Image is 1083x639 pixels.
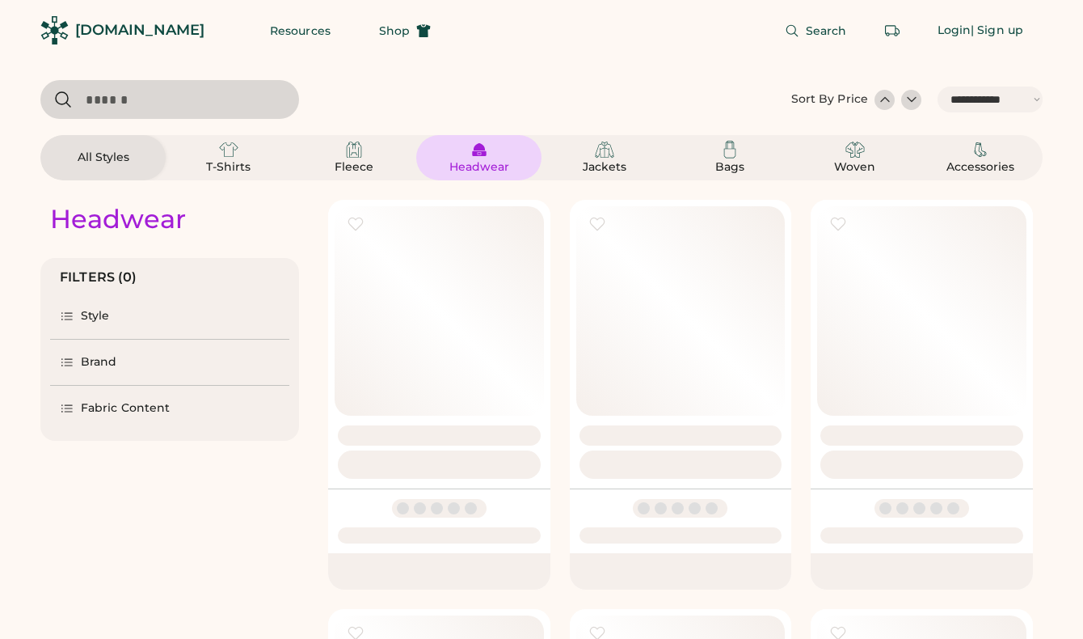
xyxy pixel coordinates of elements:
img: Bags Icon [720,140,740,159]
div: Style [81,308,110,324]
div: Login [938,23,971,39]
img: T-Shirts Icon [219,140,238,159]
div: T-Shirts [192,159,265,176]
div: Fabric Content [81,400,170,417]
button: Resources [251,15,350,47]
img: Fleece Icon [344,140,364,159]
div: FILTERS (0) [60,268,137,287]
div: Jackets [568,159,641,176]
img: Jackets Icon [595,140,614,159]
img: Woven Icon [845,140,865,159]
div: Woven [819,159,891,176]
div: Sort By Price [791,91,868,108]
div: Bags [693,159,766,176]
div: Brand [81,354,117,370]
button: Retrieve an order [876,15,908,47]
div: All Styles [67,150,140,166]
div: Headwear [50,203,186,235]
img: Headwear Icon [470,140,489,159]
div: Fleece [318,159,390,176]
span: Search [806,25,847,36]
div: [DOMAIN_NAME] [75,20,204,40]
div: Accessories [944,159,1017,176]
span: Shop [379,25,410,36]
img: Rendered Logo - Screens [40,16,69,44]
div: | Sign up [971,23,1023,39]
img: Accessories Icon [971,140,990,159]
div: Headwear [443,159,516,176]
button: Search [765,15,866,47]
button: Shop [360,15,450,47]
